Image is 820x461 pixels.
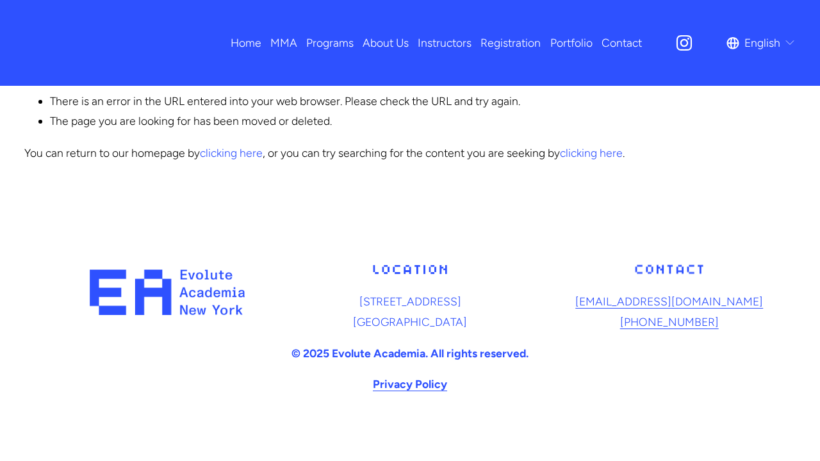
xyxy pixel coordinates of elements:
[744,33,780,53] span: English
[550,31,593,54] a: Portfolio
[306,31,354,54] a: folder dropdown
[373,374,447,394] a: Privacy Policy
[560,146,623,159] a: clicking here
[50,111,795,131] li: The page you are looking for has been moved or deleted.
[270,33,297,53] span: MMA
[50,91,795,111] li: There is an error in the URL entered into your web browser. Please check the URL and try again.
[24,143,795,163] p: You can return to our homepage by , or you can try searching for the content you are seeking by .
[231,31,261,54] a: Home
[726,31,796,54] div: language picker
[620,312,719,332] a: [PHONE_NUMBER]
[291,346,529,360] strong: © 2025 Evolute Academia. All rights reserved.
[270,31,297,54] a: folder dropdown
[306,33,354,53] span: Programs
[418,31,471,54] a: Instructors
[24,20,177,65] img: EA
[602,31,642,54] a: Contact
[675,33,694,53] a: Instagram
[373,377,447,391] strong: Privacy Policy
[363,31,409,54] a: About Us
[480,31,541,54] a: Registration
[575,291,763,312] a: [EMAIL_ADDRESS][DOMAIN_NAME]
[200,146,263,159] a: clicking here
[284,291,536,332] p: [STREET_ADDRESS] [GEOGRAPHIC_DATA]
